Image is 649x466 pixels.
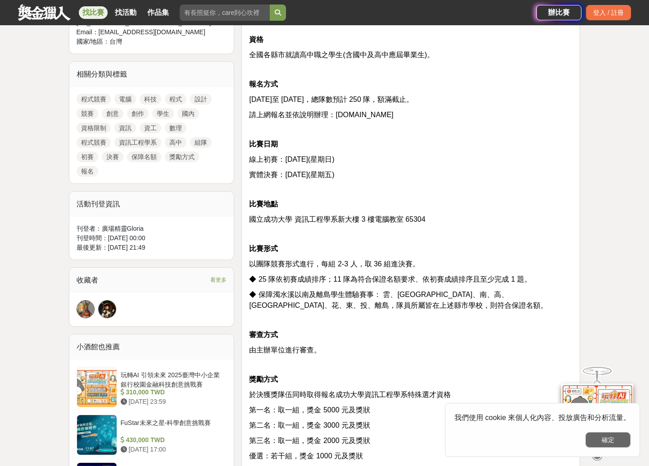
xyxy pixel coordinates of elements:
[77,367,227,407] a: 玩轉AI 引領未來 2025臺灣中小企業銀行校園金融科技創意挑戰賽 310,000 TWD [DATE] 23:59
[121,435,223,445] div: 430,000 TWD
[69,192,234,217] div: 活動刊登資訊
[249,245,278,252] strong: 比賽形式
[77,27,211,37] div: Email： [EMAIL_ADDRESS][DOMAIN_NAME]
[127,151,161,162] a: 保障名額
[77,233,227,243] div: 刊登時間： [DATE] 00:00
[536,5,581,20] a: 辦比賽
[180,5,270,21] input: 有長照挺你，care到心坎裡！青春出手，拍出照顧 影音徵件活動
[77,301,94,318] img: Avatar
[121,418,223,435] div: FuStar未來之星-科學創意挑戰賽
[111,6,140,19] a: 找活動
[249,155,334,163] span: 線上初賽：[DATE](星期日)
[140,123,161,133] a: 資工
[144,6,172,19] a: 作品集
[77,276,98,284] span: 收藏者
[77,38,110,45] span: 國家/地區：
[249,140,278,148] strong: 比賽日期
[77,94,111,105] a: 程式競賽
[249,391,451,398] span: 於決獲獎隊伍同時取得報名成功大學資訊工程學系特殊選才資格
[121,445,223,454] div: [DATE] 17:00
[69,334,234,360] div: 小酒館也推薦
[249,96,413,103] span: [DATE]至 [DATE]，總隊數預計 250 隊，額滿截止。
[249,452,363,460] span: 優選：若干組，獎金 1000 元及獎狀
[165,123,186,133] a: 數理
[99,301,116,318] img: Avatar
[585,432,631,448] button: 確定
[165,94,186,105] a: 程式
[454,414,631,421] span: 我們使用 cookie 來個人化內容、投放廣告和分析流量。
[249,260,420,268] span: 以團隊競賽形式進行，每組 2-3 人，取 36 組進決賽。
[165,151,199,162] a: 獎勵方式
[121,397,223,407] div: [DATE] 23:59
[249,275,531,283] span: ◆ 25 隊依初賽成績排序；11 隊為符合保證名額要求、依初賽成績排序且至少完成 1 題。
[190,94,212,105] a: 設計
[249,111,393,119] span: 請上網報名並依說明辦理：[DOMAIN_NAME]
[177,108,199,119] a: 國內
[77,108,98,119] a: 競賽
[109,38,122,45] span: 台灣
[586,5,631,20] div: 登入 / 註冊
[114,137,161,148] a: 資訊工程學系
[114,94,136,105] a: 電腦
[249,36,263,43] strong: 資格
[165,137,186,148] a: 高中
[102,108,123,119] a: 創意
[210,275,227,285] span: 看更多
[79,6,108,19] a: 找比賽
[77,151,98,162] a: 初賽
[249,331,278,338] strong: 審查方式
[77,300,95,318] a: Avatar
[77,243,227,252] div: 最後更新： [DATE] 21:49
[249,421,370,429] span: 第二名：取一組，獎金 3000 元及獎狀
[249,291,548,309] span: ◆ 保障濁水溪以南及離島學生體驗賽事： 雲、[GEOGRAPHIC_DATA]、南、高、[GEOGRAPHIC_DATA]、花、東、投、離島，隊員所屬皆在上述縣市學校，則符合保證名額。
[114,123,136,133] a: 資訊
[249,200,278,208] strong: 比賽地點
[249,375,278,383] strong: 獎勵方式
[121,370,223,388] div: 玩轉AI 引領未來 2025臺灣中小企業銀行校園金融科技創意挑戰賽
[77,137,111,148] a: 程式競賽
[249,437,370,444] span: 第三名：取一組，獎金 2000 元及獎狀
[77,166,98,177] a: 報名
[561,384,633,443] img: d2146d9a-e6f6-4337-9592-8cefde37ba6b.png
[152,108,174,119] a: 學生
[190,137,212,148] a: 組隊
[77,415,227,455] a: FuStar未來之星-科學創意挑戰賽 430,000 TWD [DATE] 17:00
[121,388,223,397] div: 310,000 TWD
[249,171,334,178] span: 實體決賽：[DATE](星期五)
[77,224,227,233] div: 刊登者： 廣場精靈Gloria
[249,346,321,354] span: 由主辦單位進行審查。
[98,300,116,318] a: Avatar
[102,151,123,162] a: 決賽
[127,108,149,119] a: 創作
[249,215,425,223] span: 國立成功大學 資訊工程學系新大樓 3 樓電腦教室 65304
[249,406,370,414] span: 第一名：取一組，獎金 5000 元及獎狀
[77,123,111,133] a: 資格限制
[140,94,161,105] a: 科技
[69,62,234,87] div: 相關分類與標籤
[249,51,434,59] span: 全國各縣市就讀高中職之學生(含國中及高中應屆畢業生)。
[249,80,278,88] strong: 報名方式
